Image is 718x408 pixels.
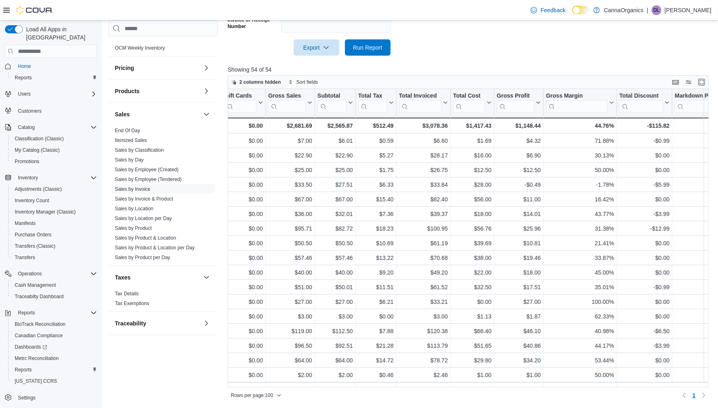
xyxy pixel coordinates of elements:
[15,173,97,183] span: Inventory
[268,238,312,248] div: $50.50
[11,342,51,352] a: Dashboards
[268,180,312,190] div: $33.50
[671,77,681,87] button: Keyboard shortcuts
[453,92,485,113] div: Total Cost
[18,395,35,401] span: Settings
[453,224,492,233] div: $56.76
[18,108,42,114] span: Customers
[11,353,97,363] span: Metrc Reconciliation
[115,137,147,144] span: Itemized Sales
[202,319,211,328] button: Traceability
[18,91,31,97] span: Users
[224,209,263,219] div: $0.00
[18,175,38,181] span: Inventory
[15,106,45,116] a: Customers
[115,225,152,231] a: Sales by Product
[358,209,393,219] div: $7.36
[115,128,140,133] a: End Of Day
[358,238,393,248] div: $10.69
[11,241,97,251] span: Transfers (Classic)
[15,105,97,116] span: Customers
[115,87,200,95] button: Products
[294,39,339,56] button: Export
[619,194,670,204] div: $0.00
[358,136,393,146] div: $0.59
[619,136,670,146] div: -$0.99
[15,89,34,99] button: Users
[11,365,35,375] a: Reports
[224,121,263,131] div: $0.00
[358,151,393,160] div: $5.27
[18,63,31,70] span: Home
[317,180,353,190] div: $27.51
[115,291,139,297] a: Tax Details
[692,391,696,399] span: 1
[115,110,200,118] button: Sales
[15,293,64,300] span: Traceabilty Dashboard
[317,238,353,248] div: $50.50
[453,180,492,190] div: $28.00
[497,224,541,233] div: $25.96
[299,39,334,56] span: Export
[15,122,97,132] span: Catalog
[115,186,150,192] span: Sales by Invoice
[202,86,211,96] button: Products
[224,180,263,190] div: $0.00
[317,92,346,100] div: Subtotal
[11,331,97,340] span: Canadian Compliance
[2,60,100,72] button: Home
[224,92,257,100] div: Gift Cards
[11,253,38,262] a: Transfers
[15,269,97,279] span: Operations
[358,165,393,175] div: $1.75
[115,167,179,172] a: Sales by Employee (Created)
[115,235,176,241] a: Sales by Product & Location
[115,45,165,51] a: OCM Weekly Inventory
[115,205,154,212] span: Sales by Location
[399,92,441,113] div: Total Invoiced
[399,92,448,113] button: Total Invoiced
[115,87,140,95] h3: Products
[11,230,97,240] span: Purchase Orders
[546,209,614,219] div: 43.77%
[11,342,97,352] span: Dashboards
[546,180,614,190] div: -1.78%
[268,194,312,204] div: $67.00
[11,230,55,240] a: Purchase Orders
[619,224,670,233] div: -$12.99
[16,6,53,14] img: Cova
[268,165,312,175] div: $25.00
[546,92,614,113] button: Gross Margin
[317,209,353,219] div: $32.01
[399,238,448,248] div: $61.19
[268,224,312,233] div: $95.71
[619,151,670,160] div: $0.00
[453,92,485,100] div: Total Cost
[399,224,448,233] div: $100.95
[15,282,56,288] span: Cash Management
[115,157,144,163] span: Sales by Day
[18,271,42,277] span: Operations
[224,136,263,146] div: $0.00
[11,292,97,301] span: Traceabilty Dashboard
[15,321,66,327] span: BioTrack Reconciliation
[15,367,32,373] span: Reports
[8,252,100,263] button: Transfers
[15,393,97,403] span: Settings
[15,332,63,339] span: Canadian Compliance
[224,151,263,160] div: $0.00
[18,310,35,316] span: Reports
[453,238,492,248] div: $39.69
[8,364,100,375] button: Reports
[11,280,59,290] a: Cash Management
[652,5,661,15] div: Debra Lambert
[11,134,67,144] a: Classification (Classic)
[399,209,448,219] div: $39.37
[8,206,100,218] button: Inventory Manager (Classic)
[11,184,97,194] span: Adjustments (Classic)
[202,273,211,282] button: Taxes
[8,144,100,156] button: My Catalog (Classic)
[8,218,100,229] button: Manifests
[345,39,391,56] button: Run Report
[115,196,173,202] span: Sales by Invoice & Product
